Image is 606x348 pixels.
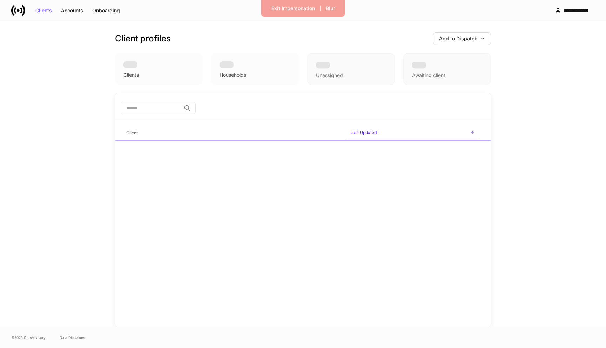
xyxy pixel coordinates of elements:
div: Add to Dispatch [439,36,485,41]
span: Client [123,126,342,140]
div: Unassigned [316,72,343,79]
button: Exit Impersonation [267,3,319,14]
h3: Client profiles [115,33,171,44]
button: Add to Dispatch [433,32,491,45]
h6: Last Updated [350,129,377,136]
button: Accounts [56,5,88,16]
a: Data Disclaimer [60,335,86,340]
h6: Client [126,129,138,136]
button: Onboarding [88,5,124,16]
div: Unassigned [307,53,395,85]
div: Households [220,72,246,79]
div: Clients [123,72,139,79]
div: Accounts [61,8,83,13]
div: Awaiting client [403,53,491,85]
button: Clients [31,5,56,16]
div: Onboarding [92,8,120,13]
span: © 2025 OneAdvisory [11,335,46,340]
span: Last Updated [348,126,477,141]
button: Blur [321,3,339,14]
div: Clients [35,8,52,13]
div: Awaiting client [412,72,445,79]
div: Blur [326,6,335,11]
div: Exit Impersonation [271,6,315,11]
